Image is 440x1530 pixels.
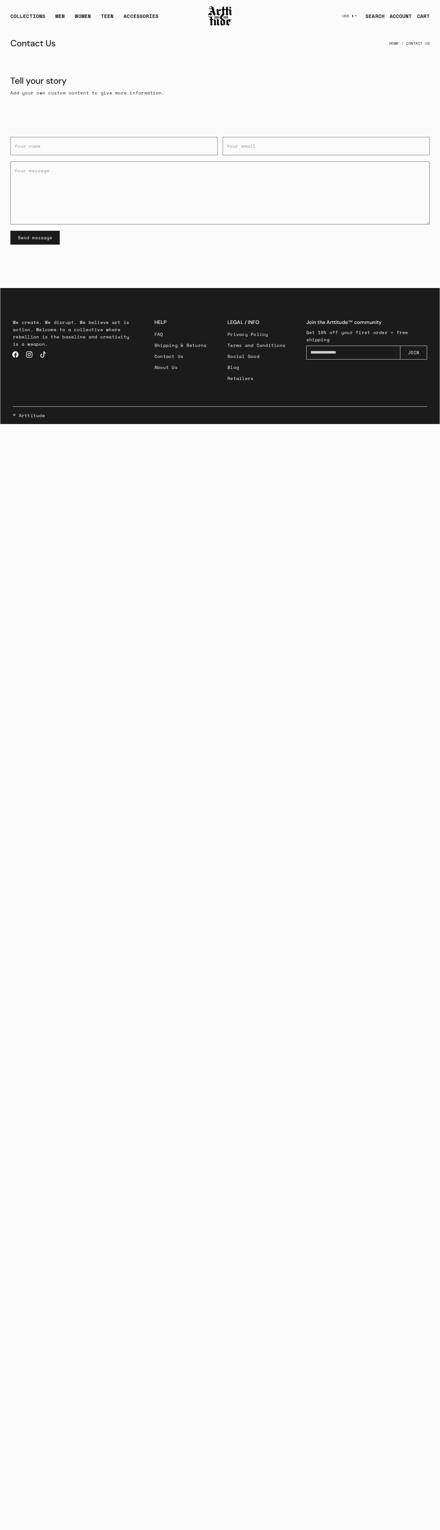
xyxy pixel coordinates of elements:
[154,319,207,326] h3: HELP
[338,9,361,23] button: USD $
[306,346,400,360] input: Enter your email
[412,10,430,22] a: Open cart
[227,351,286,362] a: Social Good
[154,362,207,373] a: About Us
[10,161,430,224] textarea: Your message
[208,5,233,27] img: Arttitude
[13,319,134,348] p: We create. We disrupt. We believe art is action. Welcome to a collective where rebellion is the b...
[75,12,91,25] a: WOMEN
[124,12,159,25] div: ACCESSORIES
[55,12,65,25] a: MEN
[10,36,56,51] h1: Contact Us
[385,10,412,22] a: ACCOUNT
[360,10,385,22] a: SEARCH
[22,348,36,361] a: Instagram
[227,362,286,373] a: Blog
[227,329,286,340] a: Privacy Policy
[154,340,207,351] a: Shipping & Returns
[400,346,427,360] button: JOIN
[13,412,45,419] a: © Arttitude
[10,89,430,96] p: Add your own custom content to give more information.
[417,12,430,20] div: CART
[154,329,207,340] a: FAQ
[342,14,354,19] span: USD $
[101,12,114,25] a: TEEN
[306,319,427,326] h4: Join the Arttitude™ community
[10,137,218,155] input: Your name
[399,37,430,50] li: Contact Us
[154,351,207,362] a: Contact Us
[306,329,427,343] p: Get 10% off your first order + free shipping
[10,12,45,25] div: COLLECTIONS
[227,319,286,326] h3: LEGAL / INFO
[36,348,50,361] a: TikTok
[8,348,22,361] a: Facebook
[389,37,399,50] a: Home
[10,75,430,87] div: Tell your story
[5,12,164,25] ul: Main navigation
[227,373,286,384] a: Retailers
[10,231,60,245] button: Send message
[227,340,286,351] a: Terms and Conditions
[223,137,430,155] input: Your email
